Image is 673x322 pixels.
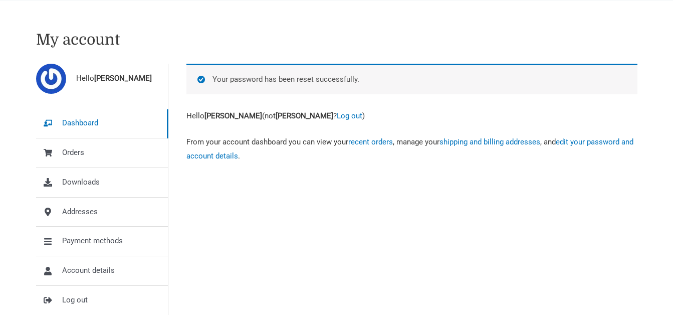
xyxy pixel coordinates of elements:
span: Payment methods [62,234,123,248]
a: Log out [36,286,168,315]
a: recent orders [348,137,393,146]
h1: My account [36,31,637,49]
a: Downloads [36,168,168,197]
span: Hello [76,72,152,86]
a: Addresses [36,198,168,227]
span: Downloads [62,176,100,190]
p: Hello (not ? ) [186,109,637,123]
a: Account details [36,256,168,285]
a: Orders [36,138,168,168]
div: Your password has been reset successfully. [186,64,637,94]
strong: [PERSON_NAME] [204,111,262,120]
a: shipping and billing addresses [439,137,540,146]
strong: [PERSON_NAME] [276,111,333,120]
span: Account details [62,264,115,278]
span: Dashboard [62,116,98,130]
a: Dashboard [36,109,168,138]
a: Log out [337,111,362,120]
a: Payment methods [36,227,168,256]
span: Log out [62,293,88,307]
span: Addresses [62,205,98,219]
span: Orders [62,146,84,160]
strong: [PERSON_NAME] [94,74,152,83]
p: From your account dashboard you can view your , manage your , and . [186,135,637,164]
a: edit your password and account details [186,137,633,160]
